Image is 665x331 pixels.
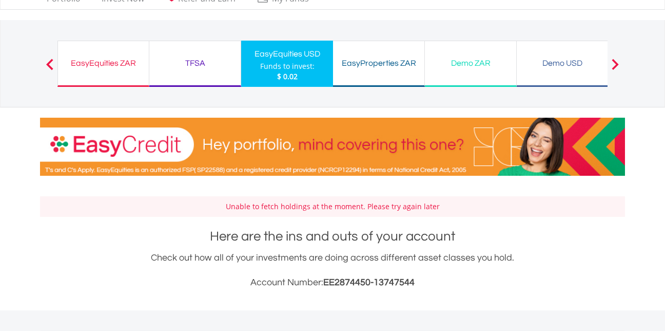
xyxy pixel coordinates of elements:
[260,61,315,71] div: Funds to invest:
[155,56,234,70] div: TFSA
[40,118,625,176] img: EasyCredit Promotion Banner
[339,56,418,70] div: EasyProperties ZAR
[47,201,618,212] div: Unable to fetch holdings at the moment. Please try again later
[40,275,625,290] h3: Account Number:
[523,56,602,70] div: Demo USD
[431,56,510,70] div: Demo ZAR
[64,56,143,70] div: EasyEquities ZAR
[247,47,327,61] div: EasyEquities USD
[605,64,625,74] button: Next
[277,71,298,81] span: $ 0.02
[323,278,415,287] span: EE2874450-13747544
[40,251,625,290] div: Check out how all of your investments are doing across different asset classes you hold.
[40,64,60,74] button: Previous
[40,227,625,246] h1: Here are the ins and outs of your account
